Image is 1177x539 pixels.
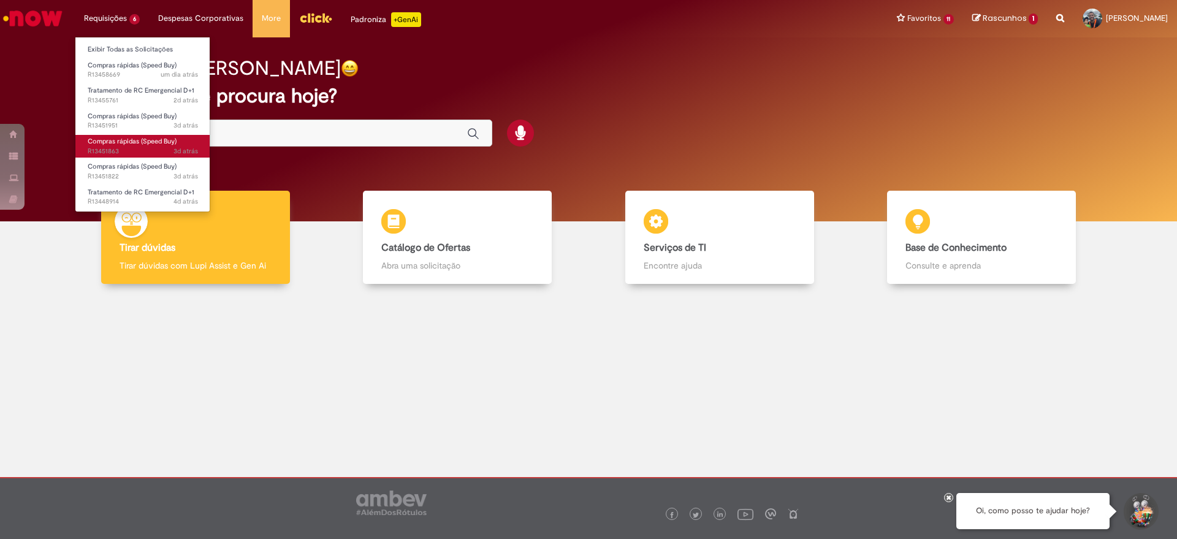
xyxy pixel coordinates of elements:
[88,197,198,207] span: R13448914
[765,508,776,519] img: logo_footer_workplace.png
[106,58,341,79] h2: Bom dia, [PERSON_NAME]
[64,191,327,285] a: Tirar dúvidas Tirar dúvidas com Lupi Assist e Gen Ai
[88,61,177,70] span: Compras rápidas (Speed Buy)
[173,147,198,156] time: 27/08/2025 11:23:53
[907,12,941,25] span: Favoritos
[391,12,421,27] p: +GenAi
[717,511,723,519] img: logo_footer_linkedin.png
[88,121,198,131] span: R13451951
[88,70,198,80] span: R13458669
[1106,13,1168,23] span: [PERSON_NAME]
[851,191,1113,285] a: Base de Conhecimento Consulte e aprenda
[1122,493,1159,530] button: Iniciar Conversa de Suporte
[381,259,533,272] p: Abra uma solicitação
[1,6,64,31] img: ServiceNow
[173,172,198,181] span: 3d atrás
[693,512,699,518] img: logo_footer_twitter.png
[173,121,198,130] span: 3d atrás
[75,186,210,208] a: Aberto R13448914 : Tratamento de RC Emergencial D+1
[588,191,851,285] a: Serviços de TI Encontre ajuda
[88,172,198,182] span: R13451822
[88,137,177,146] span: Compras rápidas (Speed Buy)
[956,493,1110,529] div: Oi, como posso te ajudar hoje?
[88,112,177,121] span: Compras rápidas (Speed Buy)
[161,70,198,79] time: 28/08/2025 15:25:54
[972,13,1038,25] a: Rascunhos
[75,37,210,212] ul: Requisições
[75,84,210,107] a: Aberto R13455761 : Tratamento de RC Emergencial D+1
[351,12,421,27] div: Padroniza
[669,512,675,518] img: logo_footer_facebook.png
[88,162,177,171] span: Compras rápidas (Speed Buy)
[158,12,243,25] span: Despesas Corporativas
[381,242,470,254] b: Catálogo de Ofertas
[1029,13,1038,25] span: 1
[644,259,796,272] p: Encontre ajuda
[161,70,198,79] span: um dia atrás
[106,85,1072,107] h2: O que você procura hoje?
[173,172,198,181] time: 27/08/2025 11:17:53
[75,160,210,183] a: Aberto R13451822 : Compras rápidas (Speed Buy)
[737,506,753,522] img: logo_footer_youtube.png
[173,147,198,156] span: 3d atrás
[356,491,427,515] img: logo_footer_ambev_rotulo_gray.png
[173,96,198,105] span: 2d atrás
[905,242,1007,254] b: Base de Conhecimento
[644,242,706,254] b: Serviços de TI
[120,259,272,272] p: Tirar dúvidas com Lupi Assist e Gen Ai
[88,96,198,105] span: R13455761
[84,12,127,25] span: Requisições
[983,12,1027,24] span: Rascunhos
[341,59,359,77] img: happy-face.png
[299,9,332,27] img: click_logo_yellow_360x200.png
[75,43,210,56] a: Exibir Todas as Solicitações
[788,508,799,519] img: logo_footer_naosei.png
[75,110,210,132] a: Aberto R13451951 : Compras rápidas (Speed Buy)
[129,14,140,25] span: 6
[75,59,210,82] a: Aberto R13458669 : Compras rápidas (Speed Buy)
[943,14,954,25] span: 11
[88,86,194,95] span: Tratamento de RC Emergencial D+1
[120,242,175,254] b: Tirar dúvidas
[905,259,1057,272] p: Consulte e aprenda
[262,12,281,25] span: More
[75,135,210,158] a: Aberto R13451863 : Compras rápidas (Speed Buy)
[173,197,198,206] span: 4d atrás
[88,147,198,156] span: R13451863
[173,96,198,105] time: 28/08/2025 08:33:31
[327,191,589,285] a: Catálogo de Ofertas Abra uma solicitação
[173,121,198,130] time: 27/08/2025 11:36:25
[173,197,198,206] time: 26/08/2025 15:03:06
[88,188,194,197] span: Tratamento de RC Emergencial D+1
